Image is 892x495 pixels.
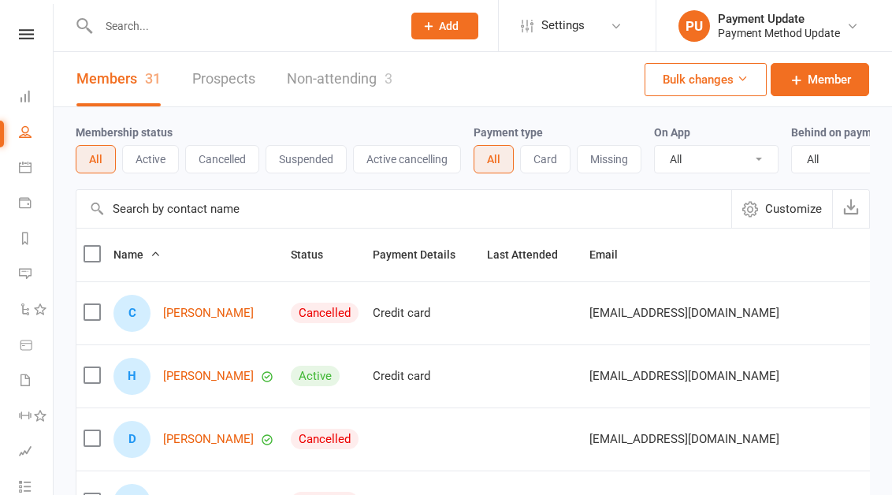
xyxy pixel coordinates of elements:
button: Cancelled [185,145,259,173]
button: Add [411,13,478,39]
input: Search... [94,15,391,37]
div: Payment Update [718,12,840,26]
a: Non-attending3 [287,52,392,106]
button: Payment Details [373,245,473,264]
button: All [76,145,116,173]
button: Suspended [266,145,347,173]
a: Reports [19,222,54,258]
button: Missing [577,145,641,173]
a: Assessments [19,435,54,471]
span: Status [291,248,340,261]
span: Payment Details [373,248,473,261]
button: Status [291,245,340,264]
span: Member [808,70,851,89]
a: Payments [19,187,54,222]
a: [PERSON_NAME] [163,307,254,320]
span: Settings [541,8,585,43]
div: H [113,358,151,395]
button: Customize [731,190,832,228]
span: Add [439,20,459,32]
label: Membership status [76,126,173,139]
button: Name [113,245,161,264]
span: Last Attended [487,248,575,261]
label: Payment type [474,126,543,139]
a: Calendar [19,151,54,187]
button: Last Attended [487,245,575,264]
a: Product Sales [19,329,54,364]
div: Cancelled [291,303,359,323]
button: Card [520,145,571,173]
div: 3 [385,70,392,87]
a: [PERSON_NAME] [163,370,254,383]
span: Email [589,248,635,261]
a: [PERSON_NAME] [163,433,254,446]
div: C [113,295,151,332]
div: Credit card [373,370,473,383]
button: Email [589,245,635,264]
div: Payment Method Update [718,26,840,40]
input: Search by contact name [76,190,731,228]
button: All [474,145,514,173]
span: Customize [765,199,822,218]
span: [EMAIL_ADDRESS][DOMAIN_NAME] [589,298,779,328]
a: People [19,116,54,151]
div: 31 [145,70,161,87]
div: Cancelled [291,429,359,449]
a: Dashboard [19,80,54,116]
label: On App [654,126,690,139]
a: Prospects [192,52,255,106]
button: Active cancelling [353,145,461,173]
span: Name [113,248,161,261]
button: Active [122,145,179,173]
a: Members31 [76,52,161,106]
div: Credit card [373,307,473,320]
div: D [113,421,151,458]
span: [EMAIL_ADDRESS][DOMAIN_NAME] [589,361,779,391]
div: PU [678,10,710,42]
button: Bulk changes [645,63,767,96]
a: Member [771,63,869,96]
span: [EMAIL_ADDRESS][DOMAIN_NAME] [589,424,779,454]
div: Active [291,366,340,386]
